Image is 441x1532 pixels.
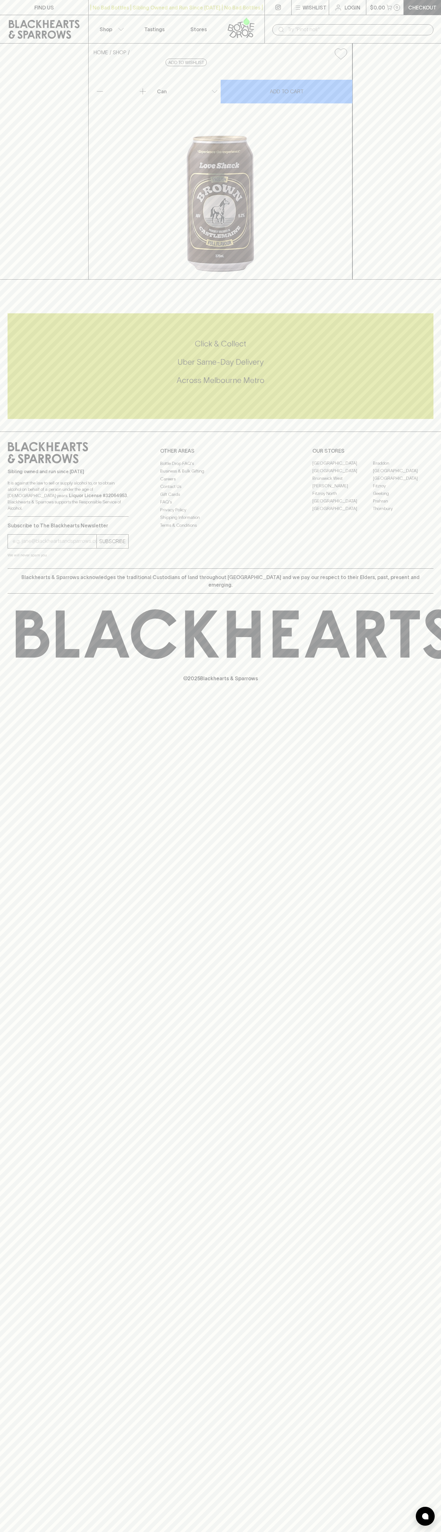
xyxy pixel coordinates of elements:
a: Gift Cards [160,490,281,498]
p: Checkout [408,4,437,11]
button: Shop [89,15,133,43]
strong: Liquor License #32064953 [69,493,127,498]
p: FIND US [34,4,54,11]
a: Thornbury [373,505,433,513]
p: OUR STORES [312,447,433,455]
a: [GEOGRAPHIC_DATA] [312,460,373,467]
a: Contact Us [160,483,281,490]
p: 0 [396,6,398,9]
button: ADD TO CART [221,80,352,103]
p: SUBSCRIBE [99,537,126,545]
a: Prahran [373,497,433,505]
img: bubble-icon [422,1513,428,1519]
a: [GEOGRAPHIC_DATA] [373,467,433,475]
p: Wishlist [303,4,327,11]
a: [GEOGRAPHIC_DATA] [373,475,433,482]
p: Blackhearts & Sparrows acknowledges the traditional Custodians of land throughout [GEOGRAPHIC_DAT... [12,573,429,589]
p: It is against the law to sell or supply alcohol to, or to obtain alcohol on behalf of a person un... [8,480,129,511]
a: Geelong [373,490,433,497]
a: Fitzroy [373,482,433,490]
a: [PERSON_NAME] [312,482,373,490]
input: e.g. jane@blackheartsandsparrows.com.au [13,536,96,546]
h5: Across Melbourne Metro [8,375,433,386]
p: Shop [100,26,112,33]
button: Add to wishlist [165,59,207,66]
a: [GEOGRAPHIC_DATA] [312,497,373,505]
h5: Uber Same-Day Delivery [8,357,433,367]
button: Add to wishlist [332,46,350,62]
a: Tastings [132,15,177,43]
p: Sibling owned and run since [DATE] [8,468,129,475]
p: Login [345,4,360,11]
a: Bottle Drop FAQ's [160,460,281,467]
div: Call to action block [8,313,433,419]
p: ADD TO CART [270,88,304,95]
a: SHOP [113,49,126,55]
p: OTHER AREAS [160,447,281,455]
a: Careers [160,475,281,483]
a: Brunswick West [312,475,373,482]
a: Business & Bulk Gifting [160,467,281,475]
p: Stores [190,26,207,33]
a: HOME [94,49,108,55]
a: FAQ's [160,498,281,506]
h5: Click & Collect [8,339,433,349]
p: Can [157,88,167,95]
img: 80166.png [89,65,352,279]
a: [GEOGRAPHIC_DATA] [312,505,373,513]
a: Terms & Conditions [160,521,281,529]
a: Stores [177,15,221,43]
p: $0.00 [370,4,385,11]
p: Tastings [144,26,165,33]
div: Can [154,85,220,98]
p: Subscribe to The Blackhearts Newsletter [8,522,129,529]
a: Privacy Policy [160,506,281,514]
a: Shipping Information [160,514,281,521]
p: We will never spam you [8,552,129,558]
a: [GEOGRAPHIC_DATA] [312,467,373,475]
button: SUBSCRIBE [97,535,128,548]
a: Braddon [373,460,433,467]
a: Fitzroy North [312,490,373,497]
input: Try "Pinot noir" [287,25,428,35]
